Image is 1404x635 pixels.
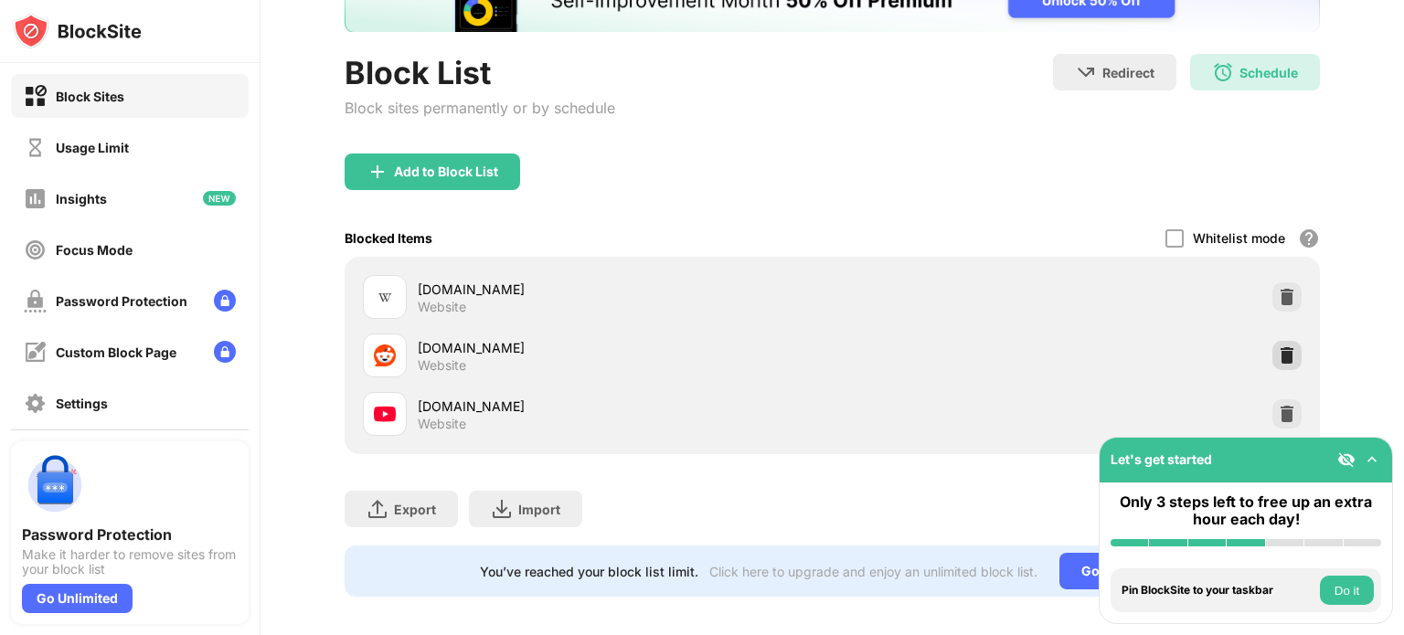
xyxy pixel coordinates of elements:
[56,344,176,360] div: Custom Block Page
[56,293,187,309] div: Password Protection
[24,392,47,415] img: settings-off.svg
[22,584,133,613] div: Go Unlimited
[56,396,108,411] div: Settings
[56,242,133,258] div: Focus Mode
[374,403,396,425] img: favicons
[24,85,47,108] img: block-on.svg
[1193,230,1285,246] div: Whitelist mode
[418,416,466,432] div: Website
[518,502,560,517] div: Import
[418,280,832,299] div: [DOMAIN_NAME]
[56,191,107,206] div: Insights
[56,140,129,155] div: Usage Limit
[1111,451,1212,467] div: Let's get started
[24,290,47,312] img: password-protection-off.svg
[345,99,615,117] div: Block sites permanently or by schedule
[418,338,832,357] div: [DOMAIN_NAME]
[345,54,615,91] div: Block List
[345,230,432,246] div: Blocked Items
[24,238,47,261] img: focus-off.svg
[24,136,47,159] img: time-usage-off.svg
[418,299,466,315] div: Website
[394,164,498,179] div: Add to Block List
[480,564,698,579] div: You’ve reached your block list limit.
[24,341,47,364] img: customize-block-page-off.svg
[374,344,396,366] img: favicons
[56,89,124,104] div: Block Sites
[1239,65,1298,80] div: Schedule
[203,191,236,206] img: new-icon.svg
[374,286,396,308] img: favicons
[1059,553,1185,589] div: Go Unlimited
[418,397,832,416] div: [DOMAIN_NAME]
[1363,450,1381,469] img: omni-setup-toggle.svg
[709,564,1037,579] div: Click here to upgrade and enjoy an unlimited block list.
[418,357,466,374] div: Website
[394,502,436,517] div: Export
[214,290,236,312] img: lock-menu.svg
[13,13,142,49] img: logo-blocksite.svg
[1102,65,1154,80] div: Redirect
[22,452,88,518] img: push-password-protection.svg
[1337,450,1356,469] img: eye-not-visible.svg
[214,341,236,363] img: lock-menu.svg
[22,547,238,577] div: Make it harder to remove sites from your block list
[1320,576,1374,605] button: Do it
[24,187,47,210] img: insights-off.svg
[22,525,238,544] div: Password Protection
[1122,584,1315,597] div: Pin BlockSite to your taskbar
[1111,493,1381,528] div: Only 3 steps left to free up an extra hour each day!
